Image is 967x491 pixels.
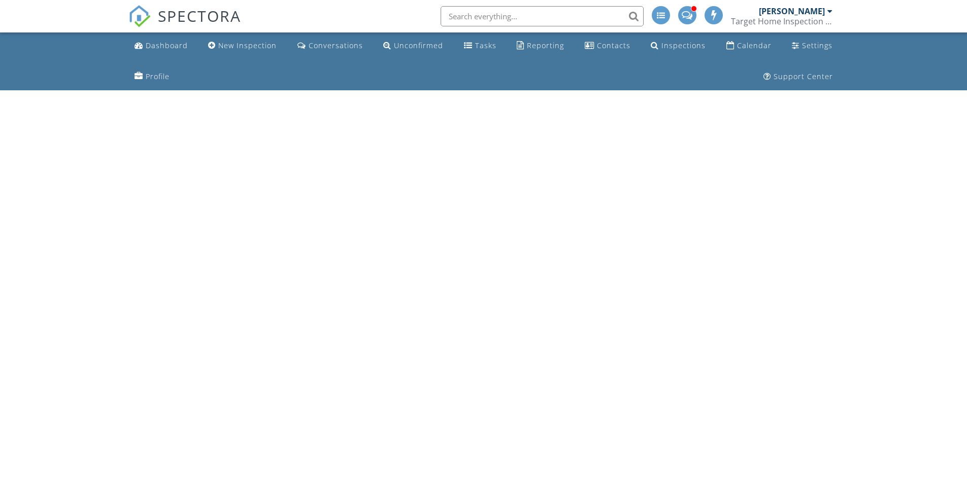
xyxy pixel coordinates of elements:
[661,41,706,50] div: Inspections
[802,41,832,50] div: Settings
[309,41,363,50] div: Conversations
[146,41,188,50] div: Dashboard
[146,72,170,81] div: Profile
[218,41,277,50] div: New Inspection
[130,67,174,86] a: Profile
[128,14,241,35] a: SPECTORA
[460,37,501,55] a: Tasks
[581,37,635,55] a: Contacts
[737,41,772,50] div: Calendar
[722,37,776,55] a: Calendar
[647,37,710,55] a: Inspections
[759,67,837,86] a: Support Center
[475,41,496,50] div: Tasks
[128,5,151,27] img: The Best Home Inspection Software - Spectora
[774,72,833,81] div: Support Center
[441,6,644,26] input: Search everything...
[731,16,832,26] div: Target Home Inspection Co.
[394,41,443,50] div: Unconfirmed
[597,41,630,50] div: Contacts
[759,6,825,16] div: [PERSON_NAME]
[513,37,568,55] a: Reporting
[527,41,564,50] div: Reporting
[788,37,837,55] a: Settings
[130,37,192,55] a: Dashboard
[293,37,367,55] a: Conversations
[379,37,447,55] a: Unconfirmed
[158,5,241,26] span: SPECTORA
[204,37,281,55] a: New Inspection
